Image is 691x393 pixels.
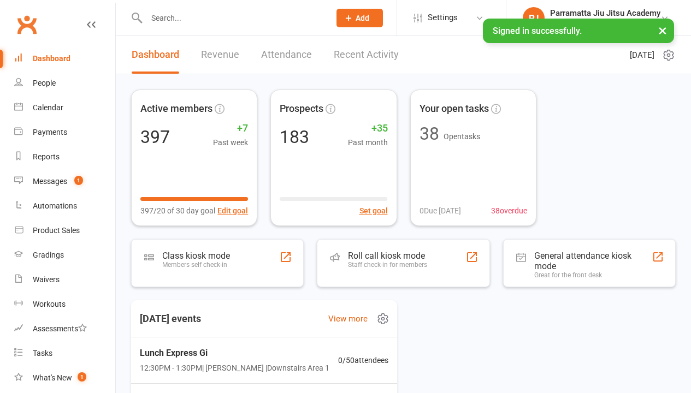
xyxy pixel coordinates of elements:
[213,136,248,148] span: Past week
[14,46,115,71] a: Dashboard
[78,372,86,382] span: 1
[33,152,60,161] div: Reports
[420,125,439,142] div: 38
[280,128,309,146] div: 183
[356,14,369,22] span: Add
[336,9,383,27] button: Add
[334,36,399,74] a: Recent Activity
[162,261,230,269] div: Members self check-in
[33,128,67,136] div: Payments
[217,205,248,217] button: Edit goal
[14,341,115,366] a: Tasks
[420,205,461,217] span: 0 Due [DATE]
[348,121,388,136] span: +35
[140,101,212,117] span: Active members
[14,292,115,317] a: Workouts
[348,136,388,148] span: Past month
[33,324,87,333] div: Assessments
[491,205,527,217] span: 38 overdue
[534,271,652,279] div: Great for the front desk
[14,145,115,169] a: Reports
[428,5,458,30] span: Settings
[74,176,83,185] span: 1
[523,7,545,29] div: PJ
[143,10,322,26] input: Search...
[33,226,80,235] div: Product Sales
[13,11,40,38] a: Clubworx
[33,373,72,382] div: What's New
[213,121,248,136] span: +7
[33,300,66,308] div: Workouts
[550,8,660,18] div: Parramatta Jiu Jitsu Academy
[14,120,115,145] a: Payments
[550,18,660,28] div: Parramatta Jiu Jitsu Academy
[14,96,115,120] a: Calendar
[162,251,230,261] div: Class kiosk mode
[33,54,70,63] div: Dashboard
[14,243,115,267] a: Gradings
[338,354,388,366] span: 0 / 50 attendees
[140,346,329,360] span: Lunch Express Gi
[348,261,427,269] div: Staff check-in for members
[33,349,52,358] div: Tasks
[14,194,115,218] a: Automations
[33,201,77,210] div: Automations
[444,132,480,141] span: Open tasks
[630,49,654,62] span: [DATE]
[33,79,56,87] div: People
[261,36,312,74] a: Attendance
[14,169,115,194] a: Messages 1
[140,362,329,374] span: 12:30PM - 1:30PM | [PERSON_NAME] | Downstairs Area 1
[653,19,672,42] button: ×
[280,101,323,117] span: Prospects
[348,251,427,261] div: Roll call kiosk mode
[493,26,582,36] span: Signed in successfully.
[14,218,115,243] a: Product Sales
[14,71,115,96] a: People
[33,251,64,259] div: Gradings
[14,267,115,292] a: Waivers
[359,205,388,217] button: Set goal
[33,275,60,284] div: Waivers
[33,177,67,186] div: Messages
[201,36,239,74] a: Revenue
[534,251,652,271] div: General attendance kiosk mode
[14,366,115,390] a: What's New1
[328,312,368,325] a: View more
[14,317,115,341] a: Assessments
[140,205,215,217] span: 397/20 of 30 day goal
[131,309,210,329] h3: [DATE] events
[420,101,489,117] span: Your open tasks
[33,103,63,112] div: Calendar
[140,128,170,146] div: 397
[132,36,179,74] a: Dashboard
